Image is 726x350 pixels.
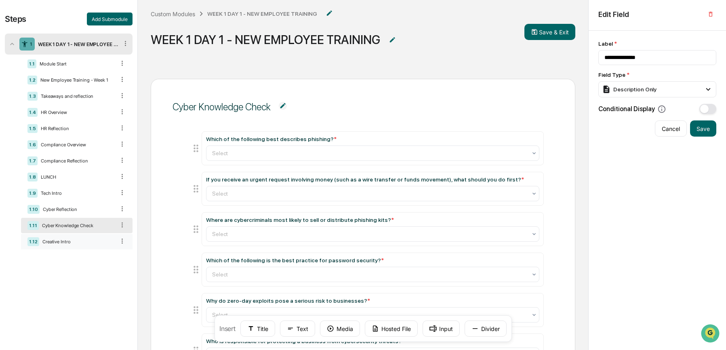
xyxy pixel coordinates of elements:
a: 🗄️Attestations [55,99,103,113]
div: Which of the following is the best practice for password security?*Select [202,253,544,286]
div: 1.6 [27,140,38,149]
button: Cancel [655,120,687,137]
div: HR Reflection [38,126,115,131]
div: 🔎 [8,118,15,124]
div: Tech Intro [38,190,115,196]
div: 1.7 [27,156,38,165]
div: 1.4 [27,108,38,117]
div: If you receive an urgent request involving money (such as a wire transfer or funds movement), wha... [202,172,544,205]
div: Why do zero-day exploits pose a serious risk to businesses? [206,297,370,304]
a: Powered byPylon [57,137,98,143]
div: Description Only [602,85,657,94]
span: Attestations [67,102,100,110]
div: Custom Modules [151,11,195,17]
div: Steps [5,14,26,24]
div: 🗄️ [59,103,65,109]
div: HR Overview [38,110,115,115]
div: 1.10 [27,205,40,214]
div: 1.3 [27,92,38,101]
div: WEEK 1 DAY 1 - NEW EMPLOYEE TRAINING [207,11,317,17]
button: Hosted File [365,320,418,337]
div: 1.9 [27,189,38,198]
span: Pylon [80,137,98,143]
span: Data Lookup [16,117,51,125]
button: Add Submodule [87,13,133,25]
button: Save & Exit [524,24,575,40]
div: Cyber Knowledge Check [173,101,271,113]
a: 🔎Data Lookup [5,114,54,129]
div: Which of the following is the best practice for password security? [206,257,384,264]
div: Takeaways and reflection [38,93,115,99]
div: Field Type [598,72,716,78]
button: Title [240,320,275,337]
img: Additional Document Icon [388,36,396,44]
div: 1.11 [27,221,39,230]
h2: Edit Field [598,10,629,19]
div: Where are cybercriminals most likely to sell or distribute phishing kits? [206,217,394,223]
div: Why do zero-day exploits pose a serious risk to businesses?*Select [202,293,544,327]
div: Start new chat [27,62,133,70]
div: New Employee Training - Week 1 [37,77,115,83]
div: LUNCH [38,174,115,180]
img: Additional Document Icon [325,9,333,17]
div: WEEK 1 DAY 1 - NEW EMPLOYEE TRAINING [151,32,380,47]
button: Media [320,320,360,337]
div: Compliance Overview [38,142,115,148]
div: 1.5 [27,124,38,133]
div: Where are cybercriminals most likely to sell or distribute phishing kits?*Select [202,213,544,246]
button: Save [690,120,716,137]
img: Additional Document Icon [279,102,287,110]
div: Module Start [36,61,115,67]
div: Compliance Reflection [38,158,115,164]
div: 1.12 [27,237,39,246]
div: Which of the following best describes phishing? [206,136,337,142]
button: Text [280,320,315,337]
div: 1 [30,41,32,47]
div: 1.8 [27,173,38,181]
button: Input [423,320,460,337]
div: 🖐️ [8,103,15,109]
span: Preclearance [16,102,52,110]
div: Cyber Knowledge Check [39,223,115,228]
div: Creative Intro [39,239,115,245]
div: Who is responsible for protecting a business from cybersecurity threats? [206,338,404,344]
iframe: Open customer support [700,323,722,345]
div: 1.1 [27,59,36,68]
button: Divider [465,320,507,337]
div: 1.2 [27,76,37,84]
div: Conditional Display [598,105,666,114]
div: Label [598,40,716,47]
p: How can we help? [8,17,147,30]
img: 1746055101610-c473b297-6a78-478c-a979-82029cc54cd1 [8,62,23,76]
button: Start new chat [137,64,147,74]
div: Which of the following best describes phishing?*Select [202,132,544,165]
div: We're available if you need us! [27,70,102,76]
a: 🖐️Preclearance [5,99,55,113]
div: If you receive an urgent request involving money (such as a wire transfer or funds movement), wha... [206,176,524,183]
div: WEEK 1 DAY 1 - NEW EMPLOYEE TRAINING [35,41,118,47]
div: Cyber Reflection [40,207,115,212]
div: Insert [214,315,511,342]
